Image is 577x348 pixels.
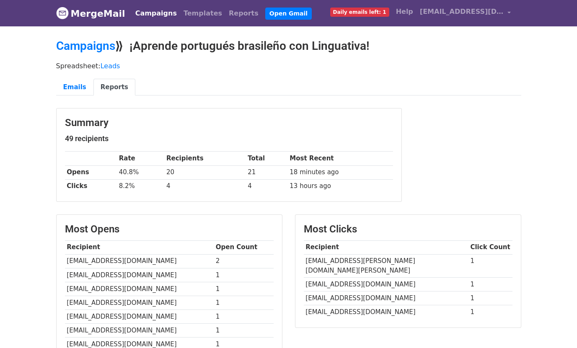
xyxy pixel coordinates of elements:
[214,282,274,296] td: 1
[225,5,262,22] a: Reports
[246,179,287,193] td: 4
[214,268,274,282] td: 1
[65,240,214,254] th: Recipient
[164,179,246,193] td: 4
[65,223,274,235] h3: Most Opens
[288,152,393,165] th: Most Recent
[65,324,214,338] td: [EMAIL_ADDRESS][DOMAIN_NAME]
[65,310,214,324] td: [EMAIL_ADDRESS][DOMAIN_NAME]
[246,165,287,179] td: 21
[330,8,389,17] span: Daily emails left: 1
[214,254,274,268] td: 2
[117,152,164,165] th: Rate
[288,165,393,179] td: 18 minutes ago
[468,254,512,278] td: 1
[65,296,214,309] td: [EMAIL_ADDRESS][DOMAIN_NAME]
[56,39,115,53] a: Campaigns
[214,324,274,338] td: 1
[214,240,274,254] th: Open Count
[304,305,468,319] td: [EMAIL_ADDRESS][DOMAIN_NAME]
[265,8,312,20] a: Open Gmail
[304,240,468,254] th: Recipient
[214,310,274,324] td: 1
[417,3,515,23] a: [EMAIL_ADDRESS][DOMAIN_NAME]
[304,254,468,278] td: [EMAIL_ADDRESS][PERSON_NAME][DOMAIN_NAME][PERSON_NAME]
[65,117,393,129] h3: Summary
[56,62,521,70] p: Spreadsheet:
[393,3,417,20] a: Help
[304,223,512,235] h3: Most Clicks
[214,296,274,309] td: 1
[56,5,125,22] a: MergeMail
[164,152,246,165] th: Recipients
[304,278,468,291] td: [EMAIL_ADDRESS][DOMAIN_NAME]
[56,79,93,96] a: Emails
[65,134,393,143] h5: 49 recipients
[468,278,512,291] td: 1
[180,5,225,22] a: Templates
[117,165,164,179] td: 40.8%
[101,62,120,70] a: Leads
[246,152,287,165] th: Total
[468,240,512,254] th: Click Count
[56,39,521,53] h2: ⟫ ¡Aprende portugués brasileño con Linguativa!
[327,3,393,20] a: Daily emails left: 1
[132,5,180,22] a: Campaigns
[164,165,246,179] td: 20
[65,282,214,296] td: [EMAIL_ADDRESS][DOMAIN_NAME]
[468,291,512,305] td: 1
[304,291,468,305] td: [EMAIL_ADDRESS][DOMAIN_NAME]
[65,165,117,179] th: Opens
[288,179,393,193] td: 13 hours ago
[93,79,135,96] a: Reports
[56,7,69,19] img: MergeMail logo
[65,254,214,268] td: [EMAIL_ADDRESS][DOMAIN_NAME]
[65,268,214,282] td: [EMAIL_ADDRESS][DOMAIN_NAME]
[65,179,117,193] th: Clicks
[468,305,512,319] td: 1
[420,7,504,17] span: [EMAIL_ADDRESS][DOMAIN_NAME]
[117,179,164,193] td: 8.2%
